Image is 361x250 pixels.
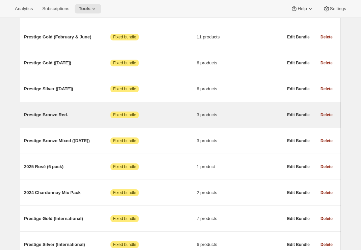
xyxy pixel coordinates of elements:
span: Fixed bundle [113,34,136,40]
span: Fixed bundle [113,164,136,169]
span: Edit Bundle [287,216,310,221]
button: Delete [316,136,337,146]
span: Fixed bundle [113,138,136,144]
span: Delete [320,86,333,92]
button: Edit Bundle [283,110,314,120]
button: Edit Bundle [283,162,314,171]
span: Delete [320,60,333,66]
span: Fixed bundle [113,112,136,118]
span: 3 products [197,137,283,144]
span: Subscriptions [42,6,69,11]
span: Fixed bundle [113,216,136,221]
span: Edit Bundle [287,60,310,66]
span: Edit Bundle [287,190,310,195]
span: 7 products [197,215,283,222]
button: Edit Bundle [283,240,314,249]
span: Fixed bundle [113,60,136,66]
button: Delete [316,32,337,42]
span: 11 products [197,34,283,40]
span: Tools [79,6,91,11]
span: Edit Bundle [287,242,310,247]
span: Analytics [15,6,33,11]
span: Settings [330,6,346,11]
span: Prestige Gold (February & June) [24,34,110,40]
span: Prestige Gold ([DATE]) [24,60,110,66]
span: Delete [320,190,333,195]
button: Edit Bundle [283,136,314,146]
span: 2024 Chardonnay Mix Pack [24,189,110,196]
span: Prestige Silver (International) [24,241,110,248]
span: Delete [320,216,333,221]
span: Prestige Gold (International) [24,215,110,222]
span: Delete [320,112,333,118]
span: Edit Bundle [287,164,310,169]
button: Tools [75,4,101,13]
button: Delete [316,214,337,223]
button: Delete [316,84,337,94]
span: Fixed bundle [113,242,136,247]
button: Edit Bundle [283,58,314,68]
button: Delete [316,162,337,171]
span: Prestige Bronze Mixed ([DATE]) [24,137,110,144]
span: 1 product [197,163,283,170]
button: Delete [316,188,337,197]
button: Edit Bundle [283,84,314,94]
button: Edit Bundle [283,188,314,197]
span: Help [298,6,307,11]
button: Help [287,4,317,13]
span: Delete [320,138,333,144]
span: 2025 Rosé (6 pack) [24,163,110,170]
button: Edit Bundle [283,214,314,223]
span: Fixed bundle [113,86,136,92]
span: Delete [320,242,333,247]
span: 6 products [197,60,283,66]
span: Edit Bundle [287,34,310,40]
button: Delete [316,58,337,68]
span: 2 products [197,189,283,196]
span: Edit Bundle [287,86,310,92]
span: Delete [320,34,333,40]
span: Prestige Bronze Red. [24,112,110,118]
button: Subscriptions [38,4,73,13]
span: 6 products [197,241,283,248]
button: Delete [316,110,337,120]
span: 6 products [197,86,283,92]
button: Edit Bundle [283,32,314,42]
span: Prestige Silver ([DATE]) [24,86,110,92]
button: Analytics [11,4,37,13]
span: Edit Bundle [287,138,310,144]
span: 3 products [197,112,283,118]
span: Edit Bundle [287,112,310,118]
span: Delete [320,164,333,169]
button: Settings [319,4,350,13]
button: Delete [316,240,337,249]
span: Fixed bundle [113,190,136,195]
